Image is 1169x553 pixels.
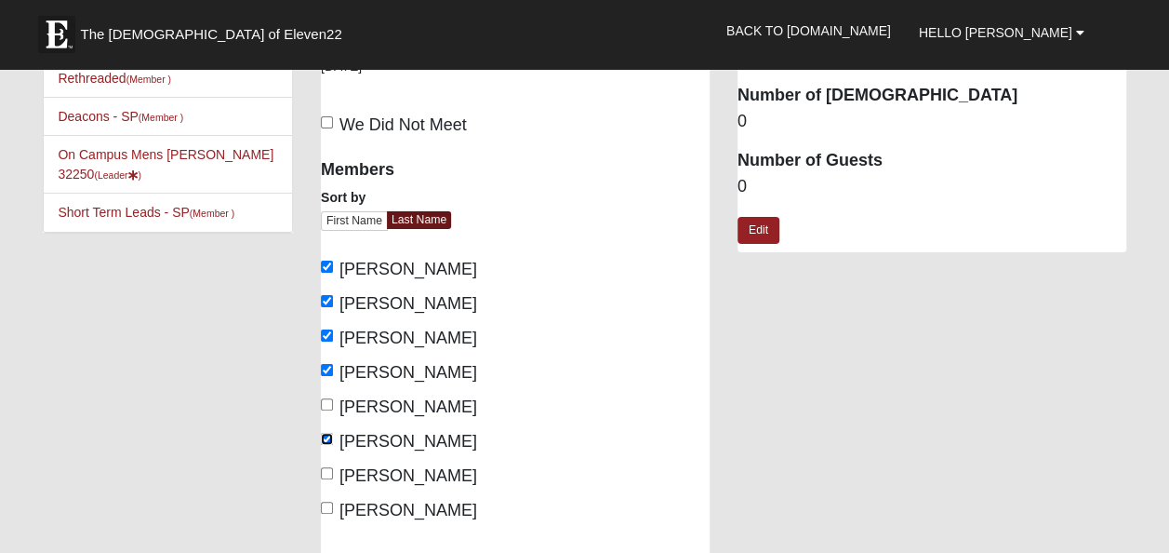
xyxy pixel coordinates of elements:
input: [PERSON_NAME] [321,364,333,376]
small: (Member ) [139,112,183,123]
span: [PERSON_NAME] [339,294,477,313]
dd: 0 [737,175,1126,199]
dt: Number of [DEMOGRAPHIC_DATA] [737,84,1126,108]
a: The [DEMOGRAPHIC_DATA] of Eleven22 [29,7,401,53]
input: [PERSON_NAME] [321,502,333,514]
input: [PERSON_NAME] [321,467,333,479]
span: [PERSON_NAME] [339,398,477,416]
input: [PERSON_NAME] [321,261,333,273]
label: Sort by [321,188,365,207]
small: (Leader ) [94,169,141,181]
small: (Member ) [126,74,171,85]
span: Hello [PERSON_NAME] [919,25,1072,40]
span: [PERSON_NAME] [339,329,477,347]
input: We Did Not Meet [321,116,333,128]
span: We Did Not Meet [339,115,467,134]
dt: Number of Guests [737,149,1126,173]
input: [PERSON_NAME] [321,398,333,411]
img: Eleven22 logo [38,16,75,53]
dd: 0 [737,110,1126,134]
span: [PERSON_NAME] [339,363,477,382]
input: [PERSON_NAME] [321,295,333,307]
span: [PERSON_NAME] [339,260,477,278]
a: Deacons - SP(Member ) [58,109,183,124]
a: On Campus Mens [PERSON_NAME] 32250(Leader) [58,147,273,182]
a: First Name [321,211,388,231]
div: [DATE] [321,57,397,88]
input: [PERSON_NAME] [321,433,333,445]
a: Last Name [387,211,451,229]
span: [PERSON_NAME] [339,501,477,519]
span: [PERSON_NAME] [339,432,477,451]
a: Short Term Leads - SP(Member ) [58,205,234,220]
a: Hello [PERSON_NAME] [905,9,1098,56]
span: [PERSON_NAME] [339,466,477,485]
a: Back to [DOMAIN_NAME] [712,7,905,54]
span: The [DEMOGRAPHIC_DATA] of Eleven22 [80,25,341,44]
small: (Member ) [190,208,234,219]
a: Edit [737,217,779,244]
h4: Members [321,160,501,181]
input: [PERSON_NAME] [321,330,333,342]
a: Rethreaded(Member ) [58,71,171,86]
